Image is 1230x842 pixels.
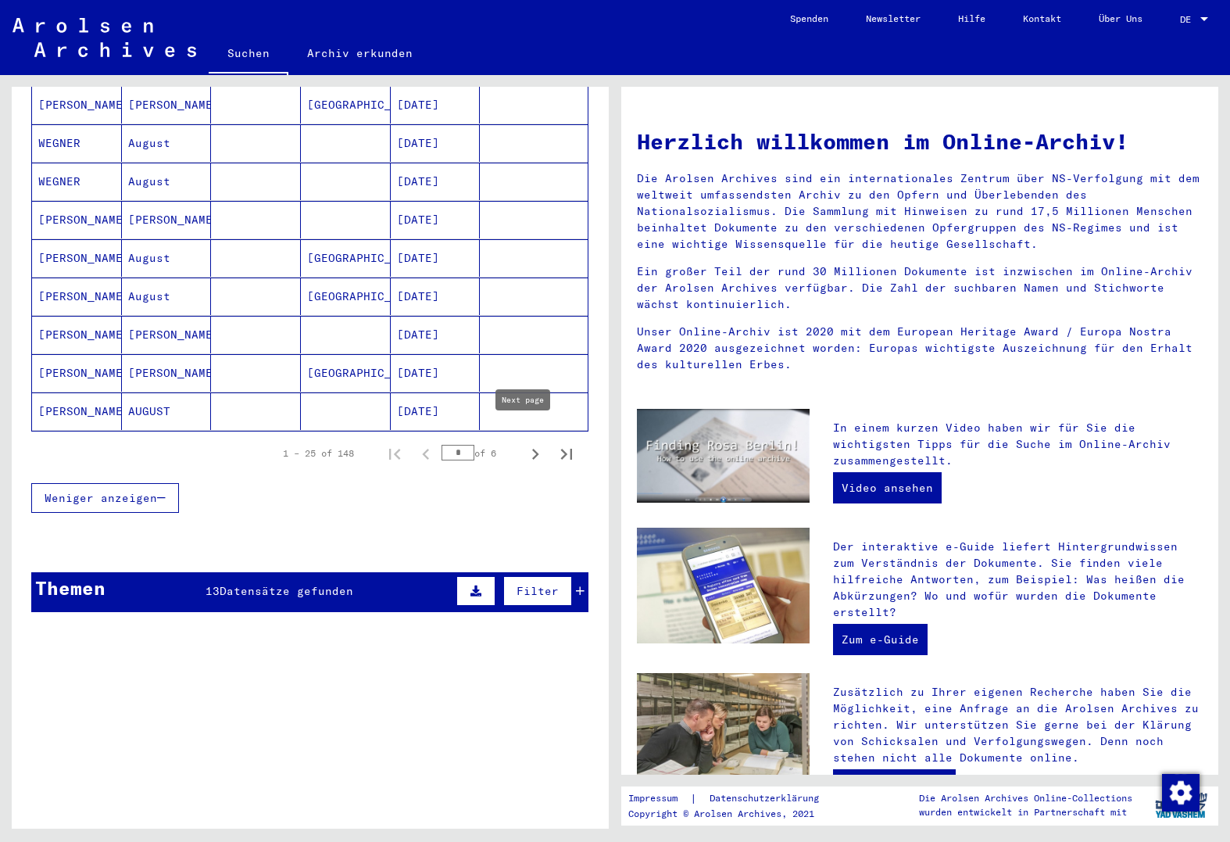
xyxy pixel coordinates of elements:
[391,316,481,353] mat-cell: [DATE]
[637,673,810,789] img: inquiries.jpg
[391,239,481,277] mat-cell: [DATE]
[1162,774,1200,812] img: Zustimmung ändern
[379,438,410,469] button: First page
[391,392,481,430] mat-cell: [DATE]
[637,170,1203,253] p: Die Arolsen Archives sind ein internationales Zentrum über NS-Verfolgung mit dem weltweit umfasse...
[122,278,212,315] mat-cell: August
[301,278,391,315] mat-cell: [GEOGRAPHIC_DATA]
[1180,14,1197,25] span: DE
[833,472,942,503] a: Video ansehen
[919,805,1132,819] p: wurden entwickelt in Partnerschaft mit
[637,263,1203,313] p: Ein großer Teil der rund 30 Millionen Dokumente ist inzwischen im Online-Archiv der Arolsen Archi...
[122,239,212,277] mat-cell: August
[288,34,431,72] a: Archiv erkunden
[122,354,212,392] mat-cell: [PERSON_NAME]
[122,163,212,200] mat-cell: August
[283,446,354,460] div: 1 – 25 of 148
[301,239,391,277] mat-cell: [GEOGRAPHIC_DATA]
[391,86,481,124] mat-cell: [DATE]
[637,324,1203,373] p: Unser Online-Archiv ist 2020 mit dem European Heritage Award / Europa Nostra Award 2020 ausgezeic...
[32,392,122,430] mat-cell: [PERSON_NAME]
[31,483,179,513] button: Weniger anzeigen
[833,539,1203,621] p: Der interaktive e-Guide liefert Hintergrundwissen zum Verständnis der Dokumente. Sie finden viele...
[122,392,212,430] mat-cell: AUGUST
[35,574,105,602] div: Themen
[122,316,212,353] mat-cell: [PERSON_NAME]
[1161,773,1199,811] div: Zustimmung ändern
[32,316,122,353] mat-cell: [PERSON_NAME]
[628,790,838,807] div: |
[1152,786,1210,825] img: yv_logo.png
[391,163,481,200] mat-cell: [DATE]
[32,239,122,277] mat-cell: [PERSON_NAME]
[833,624,928,655] a: Zum e-Guide
[637,409,810,503] img: video.jpg
[551,438,582,469] button: Last page
[833,684,1203,766] p: Zusätzlich zu Ihrer eigenen Recherche haben Sie die Möglichkeit, eine Anfrage an die Arolsen Arch...
[209,34,288,75] a: Suchen
[122,86,212,124] mat-cell: [PERSON_NAME]
[220,584,353,598] span: Datensätze gefunden
[637,125,1203,158] h1: Herzlich willkommen im Online-Archiv!
[32,278,122,315] mat-cell: [PERSON_NAME]
[32,86,122,124] mat-cell: [PERSON_NAME]
[122,124,212,162] mat-cell: August
[122,201,212,238] mat-cell: [PERSON_NAME]
[517,584,559,598] span: Filter
[697,790,838,807] a: Datenschutzerklärung
[637,528,810,643] img: eguide.jpg
[32,354,122,392] mat-cell: [PERSON_NAME]
[503,576,572,606] button: Filter
[391,124,481,162] mat-cell: [DATE]
[520,438,551,469] button: Next page
[833,420,1203,469] p: In einem kurzen Video haben wir für Sie die wichtigsten Tipps für die Suche im Online-Archiv zusa...
[391,278,481,315] mat-cell: [DATE]
[301,86,391,124] mat-cell: [GEOGRAPHIC_DATA]
[442,446,520,460] div: of 6
[32,163,122,200] mat-cell: WEGNER
[410,438,442,469] button: Previous page
[391,354,481,392] mat-cell: [DATE]
[206,584,220,598] span: 13
[13,18,196,57] img: Arolsen_neg.svg
[391,201,481,238] mat-cell: [DATE]
[45,491,157,505] span: Weniger anzeigen
[32,201,122,238] mat-cell: [PERSON_NAME]
[628,790,690,807] a: Impressum
[833,769,956,801] a: Anfrage stellen
[32,124,122,162] mat-cell: WEGNER
[301,354,391,392] mat-cell: [GEOGRAPHIC_DATA]
[628,807,838,821] p: Copyright © Arolsen Archives, 2021
[919,791,1132,805] p: Die Arolsen Archives Online-Collections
